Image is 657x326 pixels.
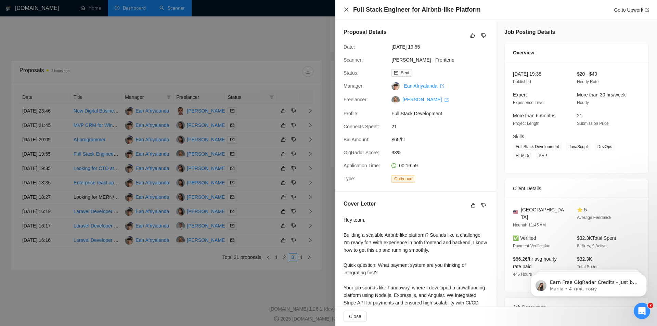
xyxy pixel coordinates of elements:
span: Date: [344,44,355,50]
span: like [471,203,476,208]
span: GigRadar Score: [344,150,379,155]
span: [DATE] 19:55 [391,43,494,51]
span: $32.3K [577,256,592,262]
span: Full Stack Development [513,143,562,151]
span: $65/hr [391,136,494,143]
span: Project Length [513,121,539,126]
span: 00:16:59 [399,163,418,168]
span: Application Time: [344,163,380,168]
span: 33% [391,149,494,156]
span: Hourly [577,100,589,105]
span: Close [349,313,361,320]
span: $32.3K Total Spent [577,235,616,241]
span: close [344,7,349,12]
span: Published [513,79,531,84]
span: Skills [513,134,524,139]
span: Freelancer: [344,97,368,102]
span: More than 30 hrs/week [577,92,626,97]
a: [PERSON_NAME] - Frontend [391,57,454,63]
div: Client Details [513,179,640,198]
p: Message from Mariia, sent 4 тиж. тому [30,26,118,32]
h5: Cover Letter [344,200,376,208]
h4: Full Stack Engineer for Airbnb-like Platform [353,5,480,14]
span: Submission Price [577,121,609,126]
a: [PERSON_NAME] export [402,97,449,102]
span: Outbound [391,175,415,183]
span: 7 [648,303,653,308]
span: Earn Free GigRadar Credits - Just by Sharing Your Story! 💬 Want more credits for sending proposal... [30,20,118,188]
span: Neenah 11:45 AM [513,223,546,227]
span: ✅ Verified [513,235,536,241]
span: Payment Verification [513,244,550,248]
iframe: Intercom live chat [634,303,650,319]
span: export [440,84,444,88]
span: 445 Hours [513,272,532,277]
h5: Job Posting Details [504,28,555,36]
span: $66.26/hr avg hourly rate paid [513,256,557,269]
span: HTML5 [513,152,532,159]
span: More than 6 months [513,113,556,118]
button: like [468,31,477,40]
span: Type: [344,176,355,181]
h5: Proposal Details [344,28,386,36]
button: like [469,201,477,209]
span: Bid Amount: [344,137,370,142]
span: 21 [577,113,582,118]
span: Sent [401,70,409,75]
span: Hourly Rate [577,79,598,84]
span: PHP [536,152,550,159]
button: Close [344,311,367,322]
span: dislike [481,203,486,208]
span: Connects Spent: [344,124,379,129]
span: Expert [513,92,527,97]
span: JavaScript [566,143,591,151]
a: Ean Afriyalanda export [404,83,444,89]
div: Job Description [513,298,640,316]
img: 🇺🇸 [513,210,518,214]
span: Full Stack Development [391,110,494,117]
iframe: Intercom notifications повідомлення [520,260,657,308]
button: dislike [479,31,488,40]
span: Manager: [344,83,364,89]
span: 8 Hires, 9 Active [577,244,607,248]
span: Average Feedback [577,215,611,220]
span: Profile: [344,111,359,116]
span: DevOps [595,143,615,151]
span: Status: [344,70,359,76]
span: 21 [391,123,494,130]
span: $20 - $40 [577,71,597,77]
img: c1EihVnbMfMtWQ8g-2vCzTwIPFXAT7Vqy_phVQJQo3lAeaGcGcHWctABGYOz1OkawQ [391,96,400,104]
span: export [645,8,649,12]
span: like [470,33,475,38]
span: export [445,98,449,102]
span: mail [394,71,398,75]
a: Go to Upworkexport [614,7,649,13]
span: clock-circle [391,163,396,168]
button: dislike [479,201,488,209]
span: Overview [513,49,534,56]
span: ⭐ 5 [577,207,587,212]
span: Scanner: [344,57,363,63]
span: [DATE] 19:38 [513,71,541,77]
button: Close [344,7,349,13]
span: [GEOGRAPHIC_DATA] [521,206,566,221]
span: dislike [481,33,486,38]
span: Experience Level [513,100,544,105]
